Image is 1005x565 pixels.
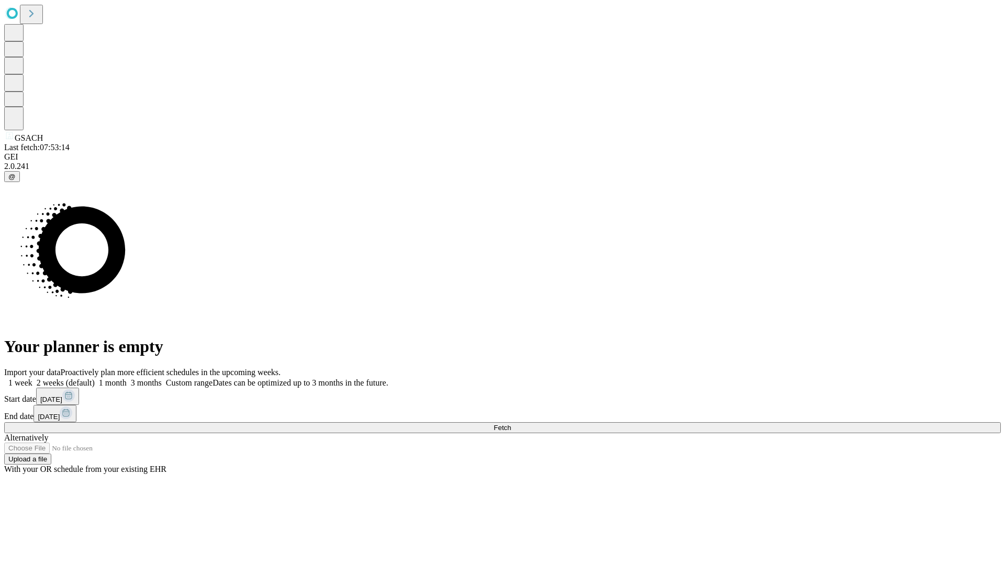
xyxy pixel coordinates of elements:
[4,433,48,442] span: Alternatively
[4,405,1001,422] div: End date
[33,405,76,422] button: [DATE]
[4,152,1001,162] div: GEI
[4,171,20,182] button: @
[8,173,16,180] span: @
[4,337,1001,356] h1: Your planner is empty
[494,424,511,432] span: Fetch
[4,454,51,465] button: Upload a file
[8,378,32,387] span: 1 week
[4,143,70,152] span: Last fetch: 07:53:14
[37,378,95,387] span: 2 weeks (default)
[4,422,1001,433] button: Fetch
[4,368,61,377] span: Import your data
[4,162,1001,171] div: 2.0.241
[99,378,127,387] span: 1 month
[40,395,62,403] span: [DATE]
[15,133,43,142] span: GSACH
[213,378,388,387] span: Dates can be optimized up to 3 months in the future.
[131,378,162,387] span: 3 months
[4,388,1001,405] div: Start date
[36,388,79,405] button: [DATE]
[166,378,213,387] span: Custom range
[38,413,60,421] span: [DATE]
[61,368,281,377] span: Proactively plan more efficient schedules in the upcoming weeks.
[4,465,166,473] span: With your OR schedule from your existing EHR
